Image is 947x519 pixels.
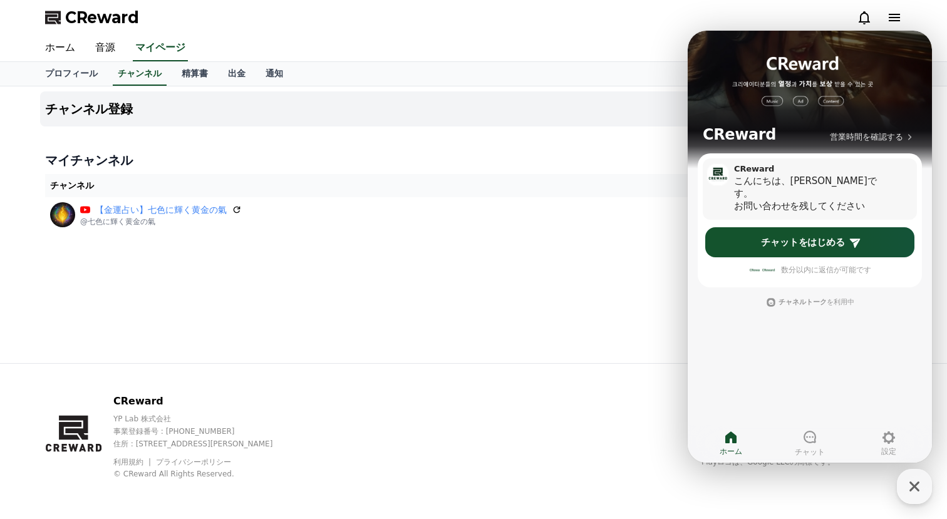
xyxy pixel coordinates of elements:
[113,426,294,436] p: 事業登録番号 : [PHONE_NUMBER]
[156,458,231,466] a: プライバシーポリシー
[50,202,75,227] img: 【金運占い】七色に輝く黄金の氣
[113,439,294,449] p: 住所 : [STREET_ADDRESS][PERSON_NAME]
[113,62,167,86] a: チャンネル
[113,414,294,424] p: YP Lab 株式会社
[45,102,133,116] h4: チャンネル登録
[218,62,256,86] a: 出金
[113,458,153,466] a: 利用規約
[113,469,294,479] p: © CReward All Rights Reserved.
[65,8,139,28] span: CReward
[661,208,734,222] p: -
[35,35,85,61] a: ホーム
[45,152,902,169] h4: マイチャンネル
[95,203,227,217] a: 【金運占い】七色に輝く黄金の氣
[45,8,139,28] a: CReward
[113,394,294,409] p: CReward
[85,35,125,61] a: 音源
[256,62,293,86] a: 通知
[35,62,108,86] a: プロフィール
[45,174,656,197] th: チャンネル
[133,35,188,61] a: マイページ
[40,91,907,126] button: チャンネル登録
[656,174,739,197] th: 承認
[172,62,218,86] a: 精算書
[688,31,932,463] iframe: Channel chat
[80,217,242,227] p: @七色に輝く黄金の氣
